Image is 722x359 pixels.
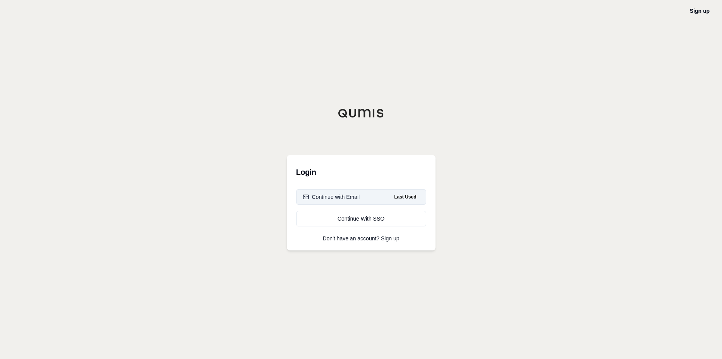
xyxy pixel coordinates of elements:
[296,236,426,241] p: Don't have an account?
[338,109,384,118] img: Qumis
[296,164,426,180] h3: Login
[303,193,360,201] div: Continue with Email
[296,211,426,226] a: Continue With SSO
[381,235,399,242] a: Sign up
[303,215,420,223] div: Continue With SSO
[391,192,419,202] span: Last Used
[296,189,426,205] button: Continue with EmailLast Used
[690,8,710,14] a: Sign up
